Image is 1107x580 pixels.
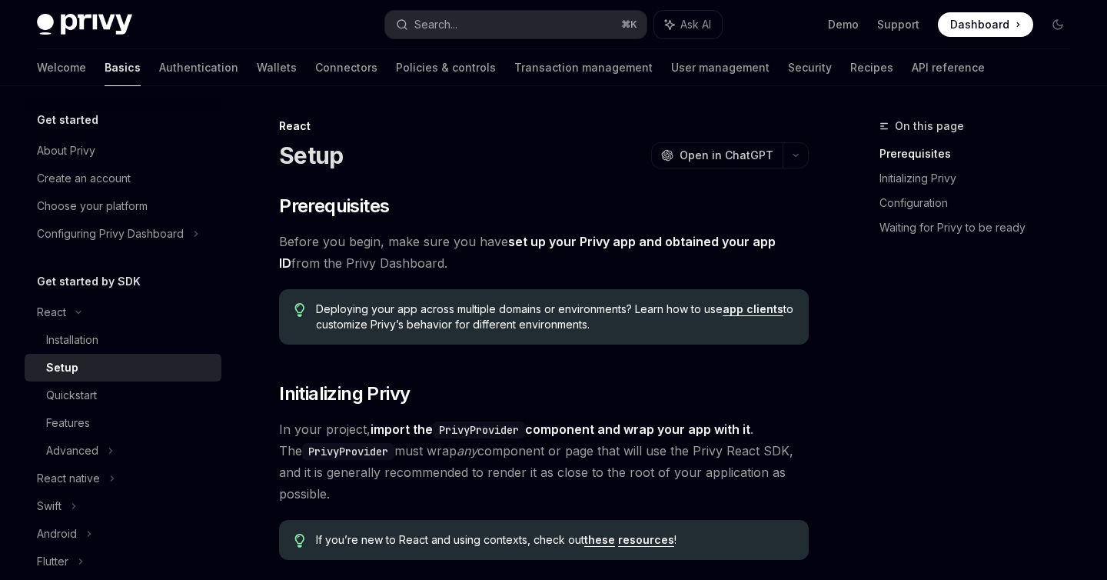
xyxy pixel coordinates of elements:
[371,422,750,437] strong: import the component and wrap your app with it
[37,49,86,86] a: Welcome
[37,225,184,243] div: Configuring Privy Dashboard
[46,358,78,377] div: Setup
[316,302,793,332] span: Deploying your app across multiple domains or environments? Learn how to use to customize Privy’s...
[879,215,1082,240] a: Waiting for Privy to be ready
[302,443,394,460] code: PrivyProvider
[37,14,132,35] img: dark logo
[895,117,964,135] span: On this page
[25,165,221,192] a: Create an account
[279,418,809,505] span: In your project, . The must wrap component or page that will use the Privy React SDK, and it is g...
[584,533,615,547] a: these
[621,18,637,31] span: ⌘ K
[514,49,653,86] a: Transaction management
[25,192,221,220] a: Choose your platform
[877,17,919,32] a: Support
[1045,12,1070,37] button: Toggle dark mode
[414,15,457,34] div: Search...
[25,326,221,354] a: Installation
[279,234,776,272] a: set up your Privy app and obtained your app ID
[912,49,985,86] a: API reference
[879,191,1082,215] a: Configuration
[37,197,148,215] div: Choose your platform
[46,331,98,349] div: Installation
[257,49,297,86] a: Wallets
[37,142,95,160] div: About Privy
[37,552,68,571] div: Flutter
[938,12,1033,37] a: Dashboard
[37,111,98,129] h5: Get started
[37,303,66,322] div: React
[46,442,98,460] div: Advanced
[828,17,859,32] a: Demo
[25,409,221,437] a: Features
[279,382,410,406] span: Initializing Privy
[316,532,793,548] span: If you’re new to React and using contexts, check out !
[37,469,100,488] div: React native
[879,142,1082,166] a: Prerequisites
[105,49,141,86] a: Basics
[850,49,893,86] a: Recipes
[671,49,770,86] a: User management
[723,302,783,316] a: app clients
[279,231,809,274] span: Before you begin, make sure you have from the Privy Dashboard.
[385,11,646,38] button: Search...⌘K
[46,414,90,432] div: Features
[950,17,1009,32] span: Dashboard
[37,525,77,543] div: Android
[46,386,97,405] div: Quickstart
[433,422,525,438] code: PrivyProvider
[788,49,832,86] a: Security
[294,534,305,548] svg: Tip
[396,49,496,86] a: Policies & controls
[618,533,674,547] a: resources
[37,169,131,188] div: Create an account
[294,303,305,317] svg: Tip
[651,142,783,168] button: Open in ChatGPT
[159,49,238,86] a: Authentication
[680,148,773,163] span: Open in ChatGPT
[457,443,477,458] em: any
[37,272,141,291] h5: Get started by SDK
[25,382,221,409] a: Quickstart
[279,194,389,218] span: Prerequisites
[279,118,809,134] div: React
[879,166,1082,191] a: Initializing Privy
[25,137,221,165] a: About Privy
[37,497,61,515] div: Swift
[315,49,377,86] a: Connectors
[279,142,343,169] h1: Setup
[654,11,722,38] button: Ask AI
[25,354,221,382] a: Setup
[680,17,711,32] span: Ask AI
